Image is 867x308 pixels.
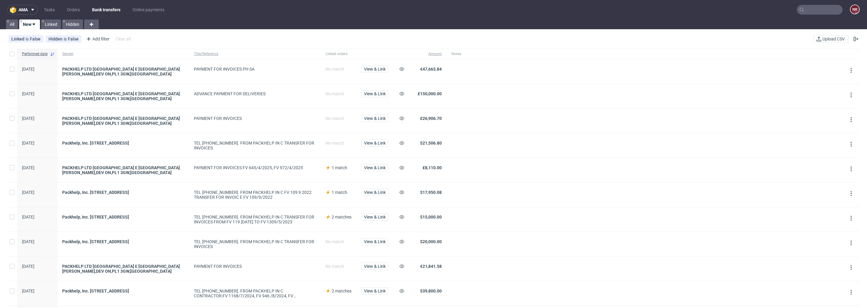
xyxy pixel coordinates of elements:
span: $39,800.00 [420,289,442,293]
span: Hidden [48,37,64,41]
span: $15,000.00 [420,215,442,219]
div: TEL [PHONE_NUMBER]. FROM PACKHELP IN C TRANSFER FOR INVOICES FROM FV 119 [DATE] TO FV 1309/5/2023 [194,215,316,224]
span: 1 match [332,165,347,170]
span: [DATE] [22,67,34,72]
span: £26,906.70 [420,116,442,121]
span: €47,663.84 [420,67,442,72]
a: Packhelp, Inc. [STREET_ADDRESS] [62,215,184,219]
a: View & Link [361,141,388,145]
figcaption: NK [851,5,859,14]
button: View & Link [361,65,388,73]
span: View & Link [364,289,386,293]
span: £8,110.00 [423,165,442,170]
span: [DATE] [22,165,34,170]
div: TEL [PHONE_NUMBER]. FROM PACKHELP IN C TRANSFER FOR INVOICES [194,141,316,150]
span: [DATE] [22,91,34,96]
span: View & Link [364,116,386,121]
span: View & Link [364,92,386,96]
a: View & Link [361,264,388,269]
div: False [30,37,41,41]
button: View & Link [361,139,388,147]
div: TEL [PHONE_NUMBER]. FROM PACKHELP IN C CONTRACTOR:FV 1168/7/2024, FV 946 /8/2024, FV 947/8/2024 [194,289,316,298]
span: View & Link [364,240,386,244]
span: View & Link [364,190,386,194]
a: Packhelp, Inc. [STREET_ADDRESS] [62,289,184,293]
button: View & Link [361,287,388,295]
span: [DATE] [22,239,34,244]
span: View & Link [364,264,386,268]
a: Orders [63,5,84,15]
span: Linked [11,37,26,41]
button: View & Link [361,115,388,122]
span: No match [326,116,344,121]
span: No match [326,264,344,269]
span: [DATE] [22,116,34,121]
span: No match [326,67,344,72]
span: View & Link [364,215,386,219]
span: €21,841.58 [420,264,442,269]
span: 2 matches [332,215,351,219]
span: [DATE] [22,215,34,219]
span: [DATE] [22,289,34,293]
a: View & Link [361,67,388,72]
span: Upload CSV [821,37,846,41]
span: Title/Reference [194,51,316,57]
a: View & Link [361,215,388,219]
a: Hidden [62,19,83,29]
div: PAYMENT FOR INVOICES FV 645/4/2025, FV 972/4/2025 [194,165,316,170]
div: ADVANCE PAYMENT FOR DELIVERIES [194,91,316,96]
button: View & Link [361,263,388,270]
a: New [19,19,40,29]
span: No match [326,141,344,145]
span: Performed date [22,51,48,57]
span: $20,000.00 [420,239,442,244]
a: Packhelp, Inc. [STREET_ADDRESS] [62,239,184,244]
span: £150,000.00 [418,91,442,96]
span: Sender [62,51,184,57]
span: [DATE] [22,264,34,269]
span: View & Link [364,67,386,71]
div: PACKHELP LTD [GEOGRAPHIC_DATA] E [GEOGRAPHIC_DATA][PERSON_NAME],DEV ON,PL1 3GW,[GEOGRAPHIC_DATA] [62,116,184,126]
span: View & Link [364,141,386,145]
span: [DATE] [22,141,34,145]
button: ama [7,5,38,15]
a: PACKHELP LTD [GEOGRAPHIC_DATA] E [GEOGRAPHIC_DATA][PERSON_NAME],DEV ON,PL1 3GW,[GEOGRAPHIC_DATA] [62,264,184,274]
a: Packhelp, Inc. [STREET_ADDRESS] [62,141,184,145]
a: All [6,19,18,29]
span: is [64,37,68,41]
a: View & Link [361,239,388,244]
div: PAYMENT FOR INVOICES [194,264,316,269]
a: PACKHELP LTD [GEOGRAPHIC_DATA] E [GEOGRAPHIC_DATA][PERSON_NAME],DEV ON,PL1 3GW,[GEOGRAPHIC_DATA] [62,67,184,76]
span: $17,950.08 [420,190,442,195]
button: View & Link [361,189,388,196]
div: TEL [PHONE_NUMBER]. FROM PACKHELP IN C FV 109 9 2022 TRANSFER FOR INVOIC E FV 109/9/2022 [194,190,316,200]
img: logo [10,6,19,13]
button: View & Link [361,213,388,221]
div: Add filter [84,34,111,44]
a: Online payments [129,5,168,15]
a: Bank transfers [88,5,124,15]
div: Clear all [114,35,132,43]
span: No match [326,239,344,244]
span: $21,506.80 [420,141,442,145]
a: View & Link [361,116,388,121]
a: PACKHELP LTD [GEOGRAPHIC_DATA] E [GEOGRAPHIC_DATA][PERSON_NAME],DEV ON,PL1 3GW,[GEOGRAPHIC_DATA] [62,165,184,175]
span: Notes [451,51,543,57]
a: Packhelp, Inc. [STREET_ADDRESS] [62,190,184,195]
a: Linked [41,19,61,29]
a: Tasks [40,5,59,15]
span: [DATE] [22,190,34,195]
a: View & Link [361,91,388,96]
div: PAYMENT FOR INVOICES [194,116,316,121]
a: View & Link [361,190,388,195]
a: PACKHELP LTD [GEOGRAPHIC_DATA] E [GEOGRAPHIC_DATA][PERSON_NAME],DEV ON,PL1 3GW,[GEOGRAPHIC_DATA] [62,91,184,101]
button: Upload CSV [814,35,849,43]
button: View & Link [361,164,388,171]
